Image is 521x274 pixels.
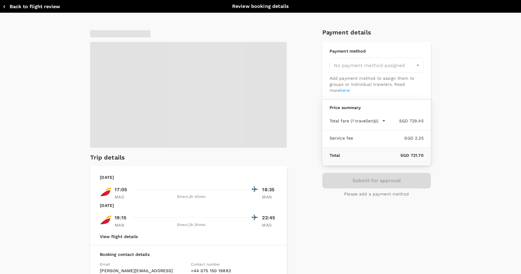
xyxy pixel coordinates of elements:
[100,262,110,266] span: Email
[232,3,289,10] p: Review booking details
[330,75,424,93] p: Add payment method to assign them to groups or individual travelers. Read more
[340,152,423,158] p: SGD 731.70
[133,222,249,228] div: Direct , 2h 30min
[90,153,125,162] h6: Trip details
[115,194,130,200] p: MAD
[191,268,277,274] p: + 44 075 150 19882
[115,214,126,221] p: 19:15
[322,27,431,37] h6: Payment details
[340,88,350,93] a: here
[330,58,424,73] div: No payment method assigned
[330,105,424,111] p: Price summary
[330,152,340,158] p: Total
[262,186,277,193] p: 18:35
[100,174,114,180] p: [DATE]
[133,194,249,200] div: Direct , 2h 30min
[2,4,60,10] button: Back to flight review
[100,214,112,226] img: IB
[100,186,112,198] img: IB
[115,186,127,193] p: 17:05
[344,191,409,197] p: Please add a payment method
[262,194,277,200] p: MAN
[330,118,378,124] p: Total fare (1 traveller(s))
[100,202,114,208] p: [DATE]
[191,262,220,266] span: Contact number
[262,222,277,228] p: MAD
[330,135,353,141] p: Service fee
[100,234,138,239] button: View flight details
[386,118,424,124] p: SGD 729.45
[262,214,277,221] p: 22:45
[353,135,423,141] p: SGD 2.25
[115,222,130,228] p: MAN
[100,251,277,257] p: Booking contact details
[330,118,386,124] button: Total fare (1 traveller(s))
[330,48,424,54] p: Payment method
